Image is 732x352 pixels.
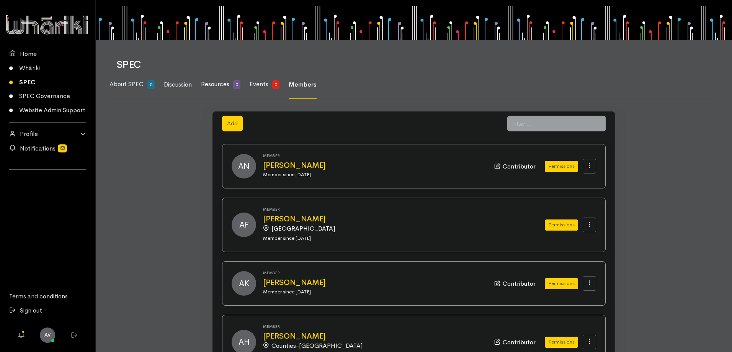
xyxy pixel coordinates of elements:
[263,223,522,233] div: [GEOGRAPHIC_DATA]
[164,80,192,88] span: Discussion
[263,171,311,178] small: Member since [DATE]
[263,324,485,329] h6: Member
[33,174,63,183] iframe: LinkedIn Embedded Content
[289,71,317,99] a: Members
[263,288,311,295] small: Member since [DATE]
[147,80,155,89] span: 0
[40,327,55,343] a: AV
[116,59,709,70] h1: SPEC
[545,278,578,289] button: Permissions
[263,154,485,158] h6: Member
[494,337,536,347] div: Contributor
[545,161,578,172] button: Permissions
[263,278,485,287] a: [PERSON_NAME]
[232,154,256,178] span: AN
[250,70,279,99] a: Events 0
[263,341,480,350] div: Counties-[GEOGRAPHIC_DATA]
[164,71,192,99] a: Discussion
[263,161,485,170] a: [PERSON_NAME]
[263,332,485,341] a: [PERSON_NAME]
[545,219,578,231] button: Permissions
[201,70,240,99] a: Resources 0
[263,207,526,211] h6: Member
[232,271,256,296] span: AK
[222,116,243,131] button: Add
[263,215,526,223] a: [PERSON_NAME]
[250,80,268,88] span: Events
[109,70,155,99] a: About SPEC 0
[289,80,317,88] span: Members
[109,80,144,88] span: About SPEC
[494,278,536,288] div: Contributor
[263,271,485,275] h6: Member
[272,80,279,89] span: 0
[233,80,240,89] span: 0
[201,80,229,88] span: Resources
[507,116,590,131] input: Filter...
[232,213,256,237] span: AF
[263,235,311,241] small: Member since [DATE]
[545,337,578,348] button: Permissions
[494,161,536,171] div: Contributor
